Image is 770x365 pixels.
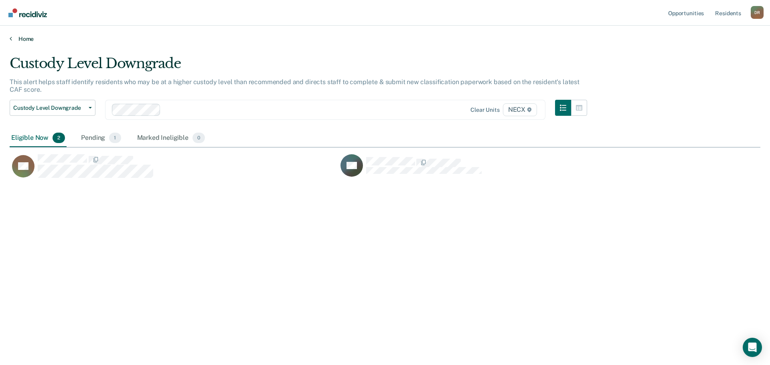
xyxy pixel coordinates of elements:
[79,129,122,147] div: Pending1
[10,100,95,116] button: Custody Level Downgrade
[338,154,667,186] div: CaseloadOpportunityCell-00272751
[10,154,338,186] div: CaseloadOpportunityCell-00377194
[751,6,764,19] div: D R
[109,133,121,143] span: 1
[10,129,67,147] div: Eligible Now2
[751,6,764,19] button: Profile dropdown button
[743,338,762,357] div: Open Intercom Messenger
[136,129,207,147] div: Marked Ineligible0
[470,107,500,113] div: Clear units
[10,35,760,42] a: Home
[192,133,205,143] span: 0
[10,55,587,78] div: Custody Level Downgrade
[503,103,537,116] span: NECX
[8,8,47,17] img: Recidiviz
[10,78,580,93] p: This alert helps staff identify residents who may be at a higher custody level than recommended a...
[13,105,85,111] span: Custody Level Downgrade
[53,133,65,143] span: 2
